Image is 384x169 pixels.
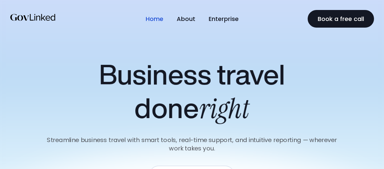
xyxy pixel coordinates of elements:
p: Streamline business travel with smart tools, real-time support, and intuitive reporting — whereve... [46,136,338,152]
a: Book a free call [308,10,374,28]
a: Enterprise [209,15,239,23]
a: Home [146,15,163,23]
h1: Business travel done ‍ [46,58,338,126]
span: right [199,90,250,127]
a: home [10,12,56,26]
a: About [177,15,195,23]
